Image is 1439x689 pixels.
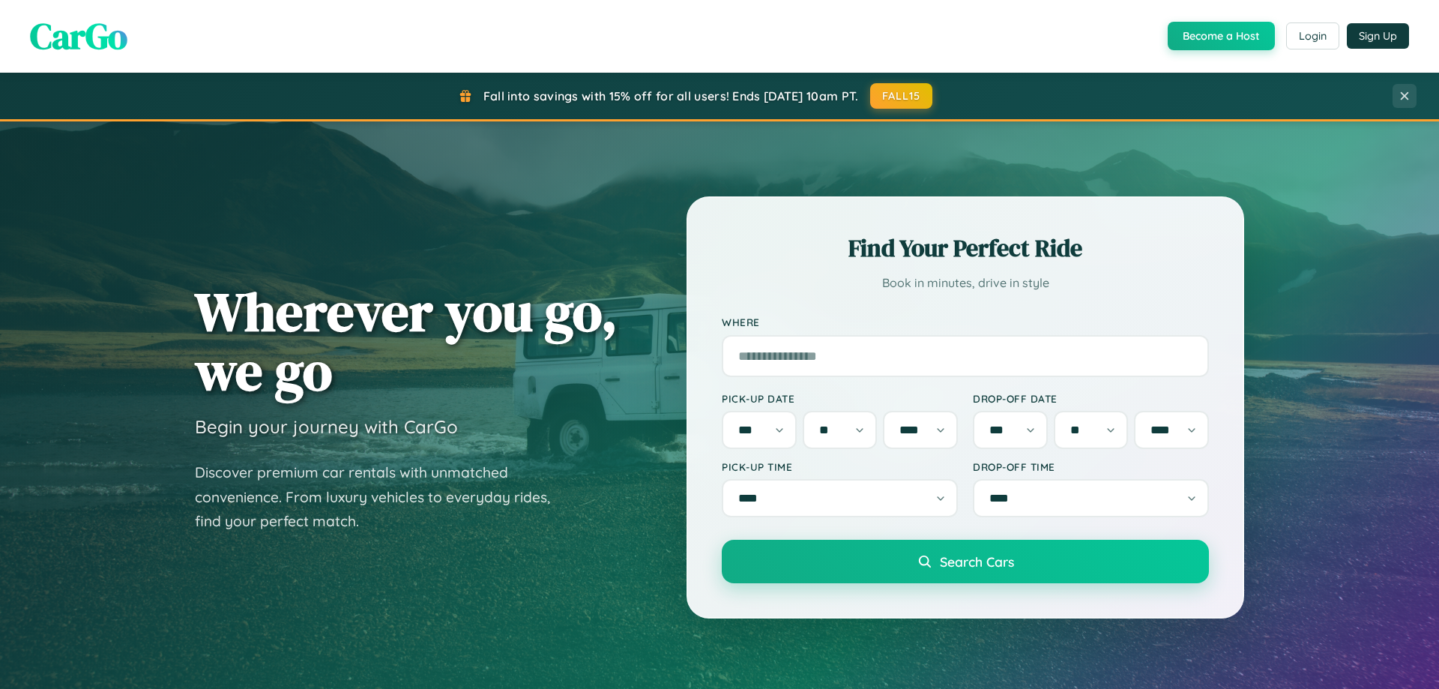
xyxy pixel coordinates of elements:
button: Become a Host [1168,22,1275,50]
button: FALL15 [870,83,933,109]
p: Discover premium car rentals with unmatched convenience. From luxury vehicles to everyday rides, ... [195,460,570,534]
button: Login [1286,22,1339,49]
h2: Find Your Perfect Ride [722,232,1209,265]
span: Search Cars [940,553,1014,570]
label: Drop-off Time [973,460,1209,473]
h3: Begin your journey with CarGo [195,415,458,438]
label: Where [722,316,1209,329]
span: Fall into savings with 15% off for all users! Ends [DATE] 10am PT. [483,88,859,103]
span: CarGo [30,11,127,61]
label: Pick-up Time [722,460,958,473]
label: Drop-off Date [973,392,1209,405]
label: Pick-up Date [722,392,958,405]
button: Search Cars [722,540,1209,583]
h1: Wherever you go, we go [195,282,618,400]
button: Sign Up [1347,23,1409,49]
p: Book in minutes, drive in style [722,272,1209,294]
